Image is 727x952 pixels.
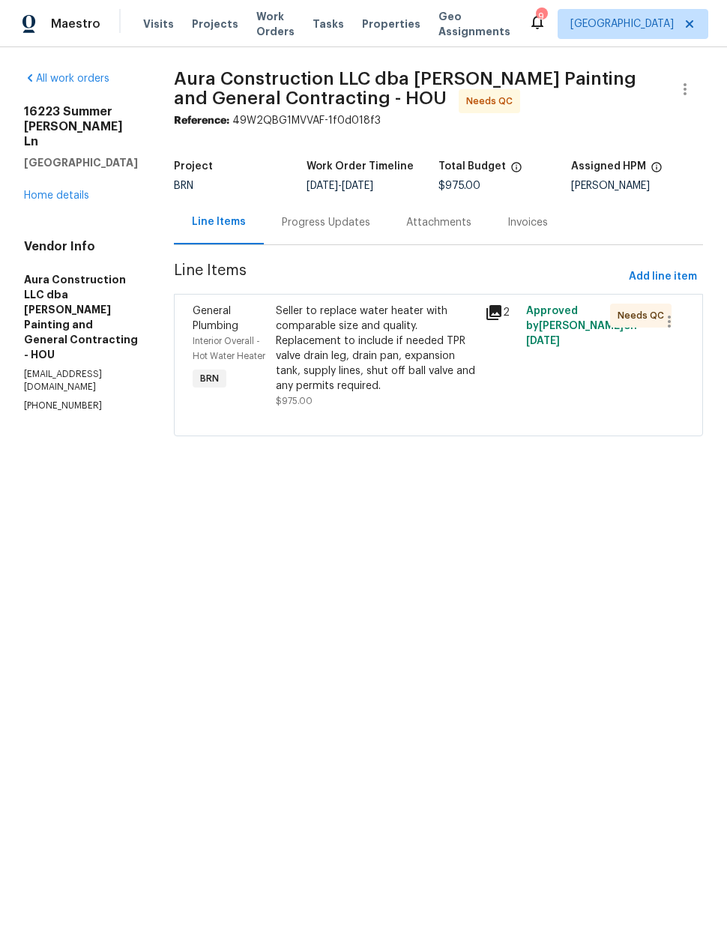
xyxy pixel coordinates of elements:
[193,337,265,361] span: Interior Overall - Hot Water Heater
[307,161,414,172] h5: Work Order Timeline
[526,336,560,346] span: [DATE]
[24,368,138,394] p: [EMAIL_ADDRESS][DOMAIN_NAME]
[623,263,703,291] button: Add line item
[507,215,548,230] div: Invoices
[313,19,344,29] span: Tasks
[651,161,663,181] span: The hpm assigned to this work order.
[174,113,703,128] div: 49W2QBG1MVVAF-1f0d018f3
[571,181,704,191] div: [PERSON_NAME]
[174,161,213,172] h5: Project
[307,181,373,191] span: -
[438,161,506,172] h5: Total Budget
[24,155,138,170] h5: [GEOGRAPHIC_DATA]
[438,9,510,39] span: Geo Assignments
[438,181,480,191] span: $975.00
[192,214,246,229] div: Line Items
[51,16,100,31] span: Maestro
[194,371,225,386] span: BRN
[174,115,229,126] b: Reference:
[24,272,138,362] h5: Aura Construction LLC dba [PERSON_NAME] Painting and General Contracting - HOU
[174,181,193,191] span: BRN
[143,16,174,31] span: Visits
[342,181,373,191] span: [DATE]
[276,304,475,394] div: Seller to replace water heater with comparable size and quality. Replacement to include if needed...
[174,70,636,107] span: Aura Construction LLC dba [PERSON_NAME] Painting and General Contracting - HOU
[536,9,546,24] div: 9
[307,181,338,191] span: [DATE]
[24,400,138,412] p: [PHONE_NUMBER]
[510,161,522,181] span: The total cost of line items that have been proposed by Opendoor. This sum includes line items th...
[629,268,697,286] span: Add line item
[24,190,89,201] a: Home details
[192,16,238,31] span: Projects
[276,397,313,406] span: $975.00
[571,161,646,172] h5: Assigned HPM
[24,104,138,149] h2: 16223 Summer [PERSON_NAME] Ln
[193,306,238,331] span: General Plumbing
[282,215,370,230] div: Progress Updates
[406,215,471,230] div: Attachments
[466,94,519,109] span: Needs QC
[24,73,109,84] a: All work orders
[526,306,637,346] span: Approved by [PERSON_NAME] on
[24,239,138,254] h4: Vendor Info
[362,16,420,31] span: Properties
[174,263,623,291] span: Line Items
[618,308,670,323] span: Needs QC
[570,16,674,31] span: [GEOGRAPHIC_DATA]
[485,304,518,322] div: 2
[256,9,295,39] span: Work Orders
